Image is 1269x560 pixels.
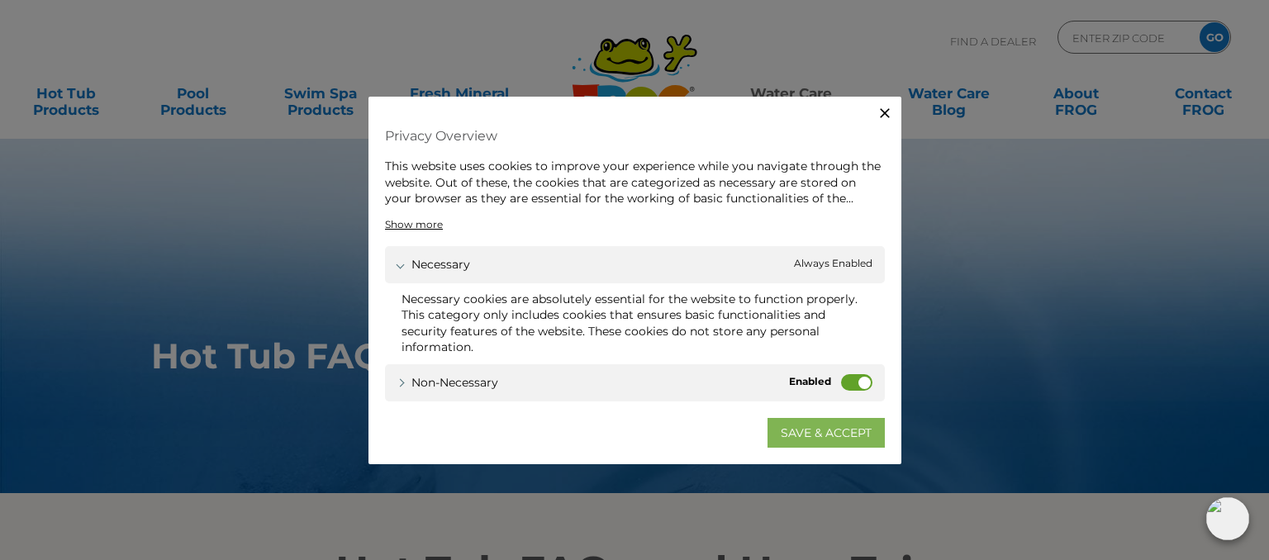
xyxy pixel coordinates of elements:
img: openIcon [1206,497,1249,540]
a: SAVE & ACCEPT [768,418,885,448]
a: Show more [385,216,443,231]
span: Always Enabled [794,255,872,273]
div: Necessary cookies are absolutely essential for the website to function properly. This category on... [402,291,868,355]
h4: Privacy Overview [385,121,885,149]
div: This website uses cookies to improve your experience while you navigate through the website. Out ... [385,158,885,206]
a: Non-necessary [397,374,498,392]
a: Necessary [397,255,470,273]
